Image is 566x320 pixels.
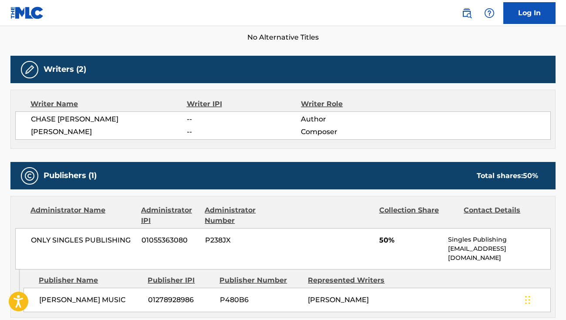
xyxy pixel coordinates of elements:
span: P480B6 [220,295,302,305]
img: Writers [24,64,35,75]
span: -- [187,127,301,137]
div: Administrator IPI [141,205,198,226]
img: help [484,8,495,18]
span: No Alternative Titles [10,32,556,43]
a: Public Search [458,4,475,22]
span: 01278928986 [148,295,213,305]
div: Publisher Number [219,275,301,286]
div: Administrator Number [205,205,283,226]
div: Drag [525,287,530,313]
h5: Writers (2) [44,64,86,74]
img: Publishers [24,171,35,181]
span: 50 % [523,172,538,180]
a: Log In [503,2,556,24]
div: Help [481,4,498,22]
span: CHASE [PERSON_NAME] [31,114,187,125]
p: [EMAIL_ADDRESS][DOMAIN_NAME] [448,244,550,263]
span: 50% [379,235,441,246]
span: Author [301,114,405,125]
div: Writer Role [301,99,405,109]
iframe: Chat Widget [522,278,566,320]
div: Contact Details [464,205,542,226]
span: Composer [301,127,405,137]
div: Writer Name [30,99,187,109]
div: Publisher Name [39,275,141,286]
div: Total shares: [477,171,538,181]
div: Represented Writers [308,275,390,286]
span: [PERSON_NAME] MUSIC [39,295,141,305]
p: Singles Publishing [448,235,550,244]
span: ONLY SINGLES PUBLISHING [31,235,135,246]
img: search [462,8,472,18]
span: [PERSON_NAME] [31,127,187,137]
img: MLC Logo [10,7,44,19]
div: Collection Share [379,205,457,226]
span: P238JX [205,235,283,246]
div: Writer IPI [187,99,301,109]
span: 01055363080 [141,235,199,246]
span: [PERSON_NAME] [308,296,369,304]
h5: Publishers (1) [44,171,97,181]
div: Administrator Name [30,205,135,226]
div: Publisher IPI [148,275,213,286]
span: -- [187,114,301,125]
